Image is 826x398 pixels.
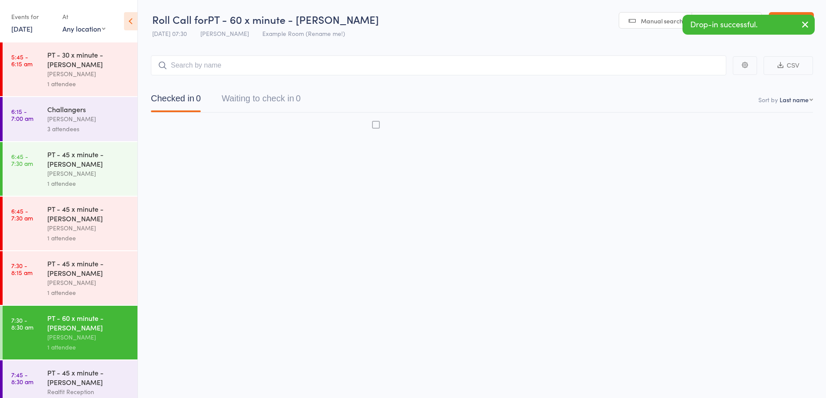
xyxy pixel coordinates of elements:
[200,29,249,38] span: [PERSON_NAME]
[208,12,379,26] span: PT - 60 x minute - [PERSON_NAME]
[151,55,726,75] input: Search by name
[47,342,130,352] div: 1 attendee
[47,233,130,243] div: 1 attendee
[196,94,201,103] div: 0
[152,12,208,26] span: Roll Call for
[47,79,130,89] div: 1 attendee
[47,368,130,387] div: PT - 45 x minute - [PERSON_NAME]
[11,53,33,67] time: 5:45 - 6:15 am
[47,313,130,332] div: PT - 60 x minute - [PERSON_NAME]
[3,142,137,196] a: 6:45 -7:30 amPT - 45 x minute - [PERSON_NAME][PERSON_NAME]1 attendee
[11,371,33,385] time: 7:45 - 8:30 am
[296,94,300,103] div: 0
[47,149,130,168] div: PT - 45 x minute - [PERSON_NAME]
[3,251,137,305] a: 7:30 -8:15 amPT - 45 x minute - [PERSON_NAME][PERSON_NAME]1 attendee
[47,168,130,178] div: [PERSON_NAME]
[3,197,137,250] a: 6:45 -7:30 amPT - 45 x minute - [PERSON_NAME][PERSON_NAME]1 attendee
[682,15,815,35] div: Drop-in successful.
[11,24,33,33] a: [DATE]
[47,288,130,298] div: 1 attendee
[47,50,130,69] div: PT - 30 x minute - [PERSON_NAME]
[780,95,809,104] div: Last name
[11,108,33,122] time: 6:15 - 7:00 am
[3,97,137,141] a: 6:15 -7:00 amChallangers[PERSON_NAME]3 attendees
[764,56,813,75] button: CSV
[758,95,778,104] label: Sort by
[47,178,130,188] div: 1 attendee
[47,114,130,124] div: [PERSON_NAME]
[62,24,105,33] div: Any location
[3,306,137,359] a: 7:30 -8:30 amPT - 60 x minute - [PERSON_NAME][PERSON_NAME]1 attendee
[262,29,345,38] span: Example Room (Rename me!)
[62,10,105,24] div: At
[47,259,130,278] div: PT - 45 x minute - [PERSON_NAME]
[11,10,54,24] div: Events for
[769,12,814,29] a: Exit roll call
[11,207,33,221] time: 6:45 - 7:30 am
[11,262,33,276] time: 7:30 - 8:15 am
[47,223,130,233] div: [PERSON_NAME]
[151,89,201,112] button: Checked in0
[641,16,683,25] span: Manual search
[3,42,137,96] a: 5:45 -6:15 amPT - 30 x minute - [PERSON_NAME][PERSON_NAME]1 attendee
[47,69,130,79] div: [PERSON_NAME]
[47,204,130,223] div: PT - 45 x minute - [PERSON_NAME]
[152,29,187,38] span: [DATE] 07:30
[47,124,130,134] div: 3 attendees
[222,89,300,112] button: Waiting to check in0
[47,387,130,397] div: Realfit Reception
[47,104,130,114] div: Challangers
[47,278,130,288] div: [PERSON_NAME]
[11,317,33,330] time: 7:30 - 8:30 am
[11,153,33,167] time: 6:45 - 7:30 am
[47,332,130,342] div: [PERSON_NAME]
